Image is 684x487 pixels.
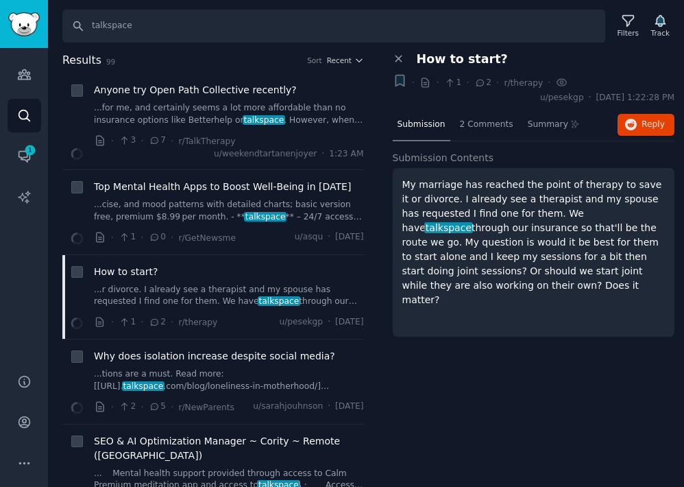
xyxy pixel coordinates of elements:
span: talkspace [258,296,300,306]
span: · [171,400,173,414]
button: Recent [327,56,364,65]
span: Results [62,52,101,69]
div: Track [651,28,670,38]
a: ...for me, and certainly seems a lot more affordable than no insurance options like Betterhelp or... [94,102,364,126]
span: 1 [119,316,136,329]
span: · [111,134,114,148]
span: How to start? [417,52,508,67]
span: · [328,316,330,329]
span: Submission [398,119,445,131]
span: · [589,92,591,104]
span: · [171,230,173,245]
a: 1 [8,139,41,173]
a: ...r divorce. I already see a therapist and my spouse has requested I find one for them. We havet... [94,284,364,308]
span: [DATE] [335,401,363,413]
div: Sort [307,56,322,65]
span: talkspace [122,381,164,391]
span: 1 [119,231,136,243]
a: ...tions are a must. Read more: [[URL].talkspace.com/blog/loneliness-in-motherhood/]([URL]..com/b... [94,368,364,392]
span: · [111,400,114,414]
span: · [171,134,173,148]
span: 2 [119,401,136,413]
span: 1 [24,145,36,155]
p: My marriage has reached the point of therapy to save it or divorce. I already see a therapist and... [402,178,665,307]
a: SEO & AI Optimization Manager ~ Cority ~ Remote ([GEOGRAPHIC_DATA]) [94,434,364,463]
span: 99 [106,58,115,66]
span: [DATE] [335,316,363,329]
span: 2 [149,316,166,329]
span: r/NewParents [178,403,234,412]
span: r/therapy [178,318,217,327]
span: · [141,230,143,245]
a: How to start? [94,265,158,279]
span: · [141,315,143,329]
span: · [321,148,324,161]
span: 7 [149,134,166,147]
span: u/asqu [295,231,323,243]
span: 0 [149,231,166,243]
span: · [412,75,415,90]
span: [DATE] 1:22:28 PM [596,92,674,104]
span: · [111,315,114,329]
span: · [111,230,114,245]
span: · [171,315,173,329]
span: 3 [119,134,136,147]
button: Reply [618,114,674,136]
span: 1:23 AM [329,148,363,161]
span: 1 [444,77,461,89]
span: · [496,75,499,90]
span: Recent [327,56,352,65]
img: GummySearch logo [8,12,40,36]
span: r/GetNewsme [178,233,236,243]
span: · [141,400,143,414]
a: Anyone try Open Path Collective recently? [94,83,297,97]
span: · [141,134,143,148]
a: ...cise, and mood patterns with detailed charts; basic version free, premium $8.99 per month. - *... [94,199,364,223]
span: talkspace [244,212,286,222]
a: Why does isolation increase despite social media? [94,349,335,364]
span: u/pesekgp [279,316,323,329]
span: 2 Comments [460,119,513,131]
span: Reply [642,119,665,131]
span: · [466,75,469,90]
span: [DATE] [335,231,363,243]
span: 2 [474,77,491,89]
span: u/weekendtartanenjoyer [214,148,317,161]
span: Submission Contents [393,151,494,165]
span: u/pesekgp [540,92,584,104]
input: Search Keyword [62,10,605,43]
span: · [548,75,550,90]
span: u/sarahjouhnson [253,401,323,413]
a: Top Mental Health Apps to Boost Well‑Being in [DATE] [94,180,351,194]
span: 5 [149,401,166,413]
span: talkspace [424,222,473,233]
div: Filters [618,28,639,38]
span: · [328,231,330,243]
span: · [328,401,330,413]
span: r/therapy [504,78,543,88]
span: talkspace [243,115,285,125]
span: · [436,75,439,90]
span: Summary [528,119,568,131]
span: r/TalkTherapy [178,136,235,146]
button: Track [646,12,674,40]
